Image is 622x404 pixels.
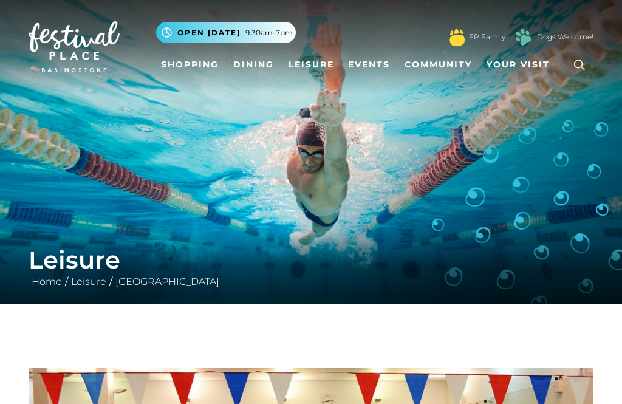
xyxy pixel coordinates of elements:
span: 9.30am-7pm [245,27,293,38]
a: Dogs Welcome! [537,32,593,43]
a: [GEOGRAPHIC_DATA] [112,276,222,287]
h1: Leisure [29,245,593,275]
a: Community [400,53,477,76]
span: Your Visit [487,58,550,71]
a: Home [29,276,65,287]
a: Your Visit [482,53,561,76]
a: Dining [228,53,279,76]
span: Open [DATE] [177,27,241,38]
div: / / [19,245,603,289]
a: Leisure [68,276,109,287]
a: Leisure [284,53,339,76]
a: Events [343,53,395,76]
a: Shopping [156,53,224,76]
img: Festival Place Logo [29,21,120,72]
a: FP Family [469,32,505,43]
button: Open [DATE] 9.30am-7pm [156,22,296,43]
